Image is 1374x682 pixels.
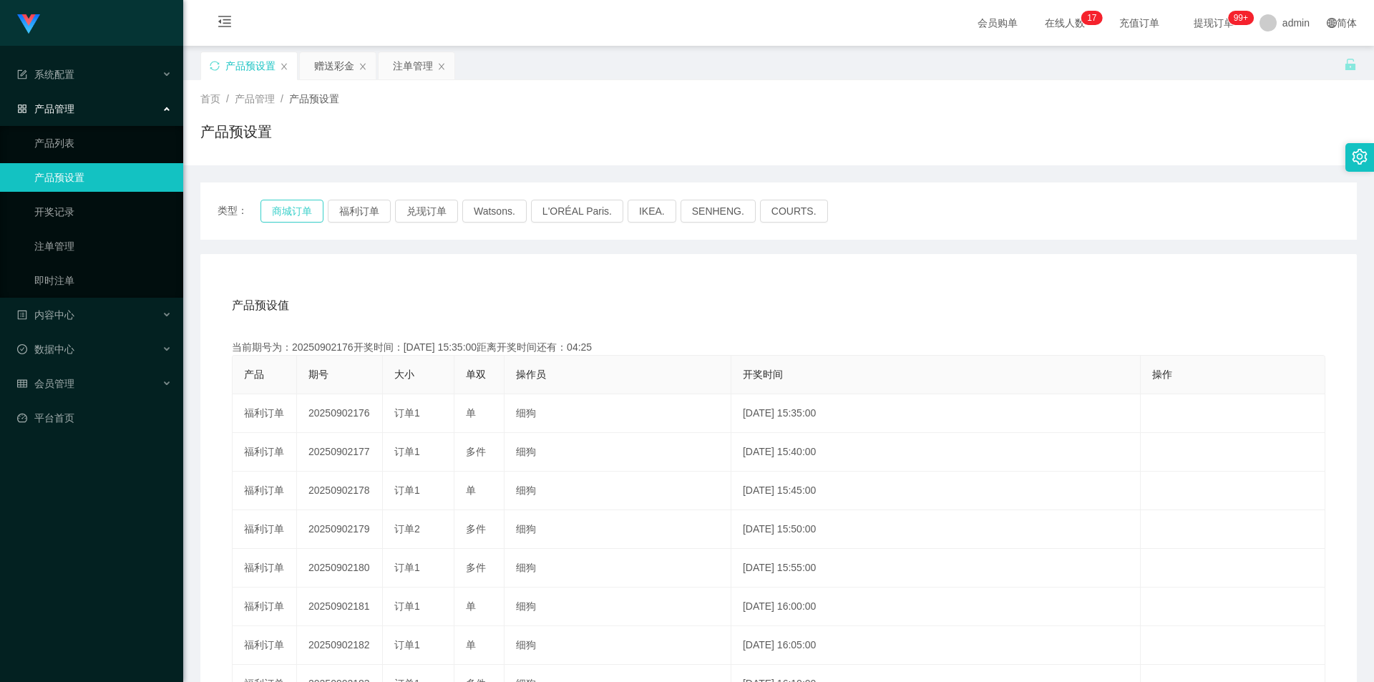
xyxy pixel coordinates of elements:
span: 系统配置 [17,69,74,80]
a: 即时注单 [34,266,172,295]
a: 注单管理 [34,232,172,260]
span: 首页 [200,93,220,104]
i: 图标: close [437,62,446,71]
i: 图标: menu-fold [200,1,249,47]
button: L'ORÉAL Paris. [531,200,623,223]
span: 多件 [466,523,486,535]
span: 内容中心 [17,309,74,321]
i: 图标: close [359,62,367,71]
span: 单双 [466,369,486,380]
button: 兑现订单 [395,200,458,223]
td: [DATE] 15:50:00 [731,510,1141,549]
span: 单 [466,407,476,419]
td: 20250902176 [297,394,383,433]
td: 20250902177 [297,433,383,472]
span: 多件 [466,562,486,573]
td: [DATE] 15:40:00 [731,433,1141,472]
td: 20250902178 [297,472,383,510]
span: 类型： [218,200,260,223]
td: [DATE] 15:35:00 [731,394,1141,433]
span: 单 [466,484,476,496]
td: [DATE] 15:45:00 [731,472,1141,510]
h1: 产品预设置 [200,121,272,142]
span: 订单2 [394,523,420,535]
span: 充值订单 [1112,18,1166,28]
button: COURTS. [760,200,828,223]
span: 订单1 [394,562,420,573]
p: 1 [1087,11,1092,25]
i: 图标: global [1327,18,1337,28]
span: 提现订单 [1187,18,1241,28]
span: 订单1 [394,639,420,651]
span: 产品管理 [235,93,275,104]
i: 图标: table [17,379,27,389]
td: [DATE] 16:00:00 [731,588,1141,626]
span: 操作员 [516,369,546,380]
span: 期号 [308,369,328,380]
i: 图标: close [280,62,288,71]
td: 细狗 [505,626,731,665]
span: 产品预设置 [289,93,339,104]
i: 图标: sync [210,61,220,71]
span: 单 [466,600,476,612]
span: / [281,93,283,104]
span: 操作 [1152,369,1172,380]
td: 20250902179 [297,510,383,549]
span: 订单1 [394,407,420,419]
span: 数据中心 [17,344,74,355]
div: 赠送彩金 [314,52,354,79]
sup: 1049 [1228,11,1254,25]
span: / [226,93,229,104]
span: 大小 [394,369,414,380]
td: 20250902181 [297,588,383,626]
span: 订单1 [394,600,420,612]
td: 福利订单 [233,433,297,472]
a: 图标: dashboard平台首页 [17,404,172,432]
td: [DATE] 16:05:00 [731,626,1141,665]
div: 当前期号为：20250902176开奖时间：[DATE] 15:35:00距离开奖时间还有：04:25 [232,340,1325,355]
td: 20250902180 [297,549,383,588]
i: 图标: appstore-o [17,104,27,114]
span: 订单1 [394,446,420,457]
button: 商城订单 [260,200,323,223]
div: 注单管理 [393,52,433,79]
a: 产品预设置 [34,163,172,192]
div: 产品预设置 [225,52,276,79]
span: 在线人数 [1038,18,1092,28]
td: 福利订单 [233,626,297,665]
td: 福利订单 [233,472,297,510]
td: 细狗 [505,433,731,472]
span: 多件 [466,446,486,457]
td: 细狗 [505,588,731,626]
a: 开奖记录 [34,198,172,226]
td: [DATE] 15:55:00 [731,549,1141,588]
a: 产品列表 [34,129,172,157]
td: 细狗 [505,472,731,510]
td: 细狗 [505,549,731,588]
button: SENHENG. [681,200,756,223]
span: 单 [466,639,476,651]
i: 图标: unlock [1344,58,1357,71]
td: 福利订单 [233,549,297,588]
td: 福利订单 [233,510,297,549]
span: 产品管理 [17,103,74,115]
button: Watsons. [462,200,527,223]
sup: 17 [1081,11,1102,25]
span: 订单1 [394,484,420,496]
i: 图标: setting [1352,149,1368,165]
i: 图标: profile [17,310,27,320]
td: 20250902182 [297,626,383,665]
td: 细狗 [505,394,731,433]
button: IKEA. [628,200,676,223]
p: 7 [1092,11,1097,25]
span: 会员管理 [17,378,74,389]
i: 图标: check-circle-o [17,344,27,354]
td: 福利订单 [233,394,297,433]
td: 福利订单 [233,588,297,626]
span: 产品 [244,369,264,380]
span: 产品预设值 [232,297,289,314]
td: 细狗 [505,510,731,549]
span: 开奖时间 [743,369,783,380]
button: 福利订单 [328,200,391,223]
i: 图标: form [17,69,27,79]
